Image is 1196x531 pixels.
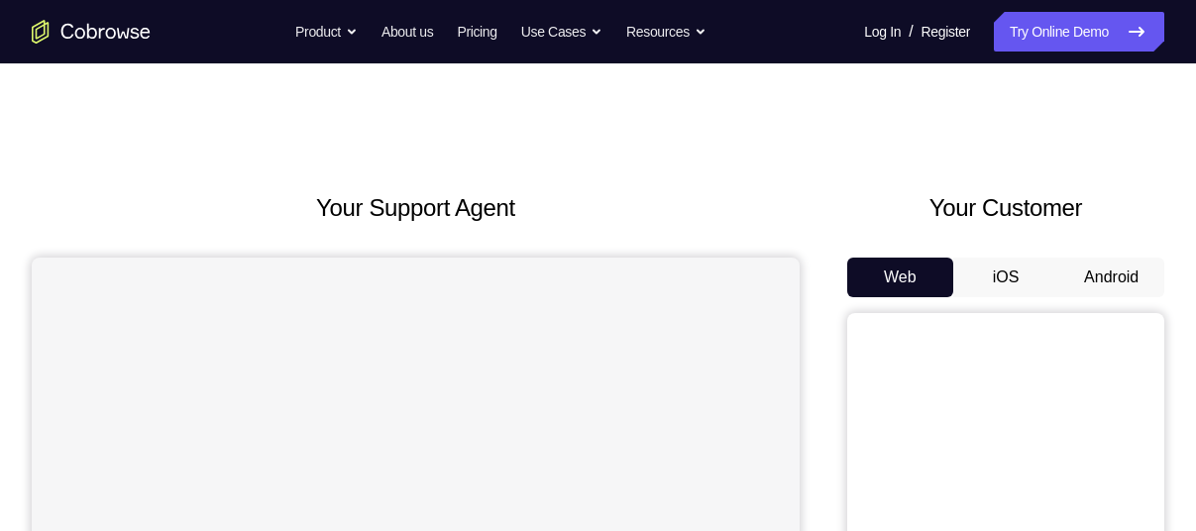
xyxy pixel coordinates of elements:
[953,258,1059,297] button: iOS
[1058,258,1164,297] button: Android
[626,12,707,52] button: Resources
[295,12,358,52] button: Product
[847,190,1164,226] h2: Your Customer
[994,12,1164,52] a: Try Online Demo
[32,20,151,44] a: Go to the home page
[864,12,901,52] a: Log In
[457,12,496,52] a: Pricing
[521,12,602,52] button: Use Cases
[847,258,953,297] button: Web
[32,190,800,226] h2: Your Support Agent
[381,12,433,52] a: About us
[922,12,970,52] a: Register
[909,20,913,44] span: /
